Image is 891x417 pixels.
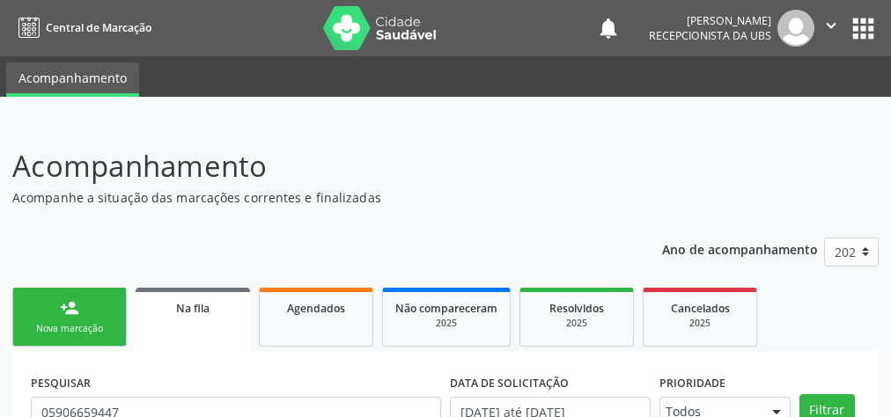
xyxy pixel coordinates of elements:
[549,301,604,316] span: Resolvidos
[31,369,91,397] label: PESQUISAR
[6,62,139,97] a: Acompanhamento
[596,16,621,40] button: notifications
[814,10,848,47] button: 
[12,188,619,207] p: Acompanhe a situação das marcações correntes e finalizadas
[176,301,210,316] span: Na fila
[12,13,151,42] a: Central de Marcação
[662,238,818,260] p: Ano de acompanhamento
[848,13,879,44] button: apps
[649,13,771,28] div: [PERSON_NAME]
[395,317,497,330] div: 2025
[777,10,814,47] img: img
[287,301,345,316] span: Agendados
[533,317,621,330] div: 2025
[671,301,730,316] span: Cancelados
[659,369,725,397] label: Prioridade
[450,369,569,397] label: DATA DE SOLICITAÇÃO
[656,317,744,330] div: 2025
[395,301,497,316] span: Não compareceram
[821,16,841,35] i: 
[26,322,114,335] div: Nova marcação
[46,20,151,35] span: Central de Marcação
[60,298,79,318] div: person_add
[12,144,619,188] p: Acompanhamento
[649,28,771,43] span: Recepcionista da UBS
